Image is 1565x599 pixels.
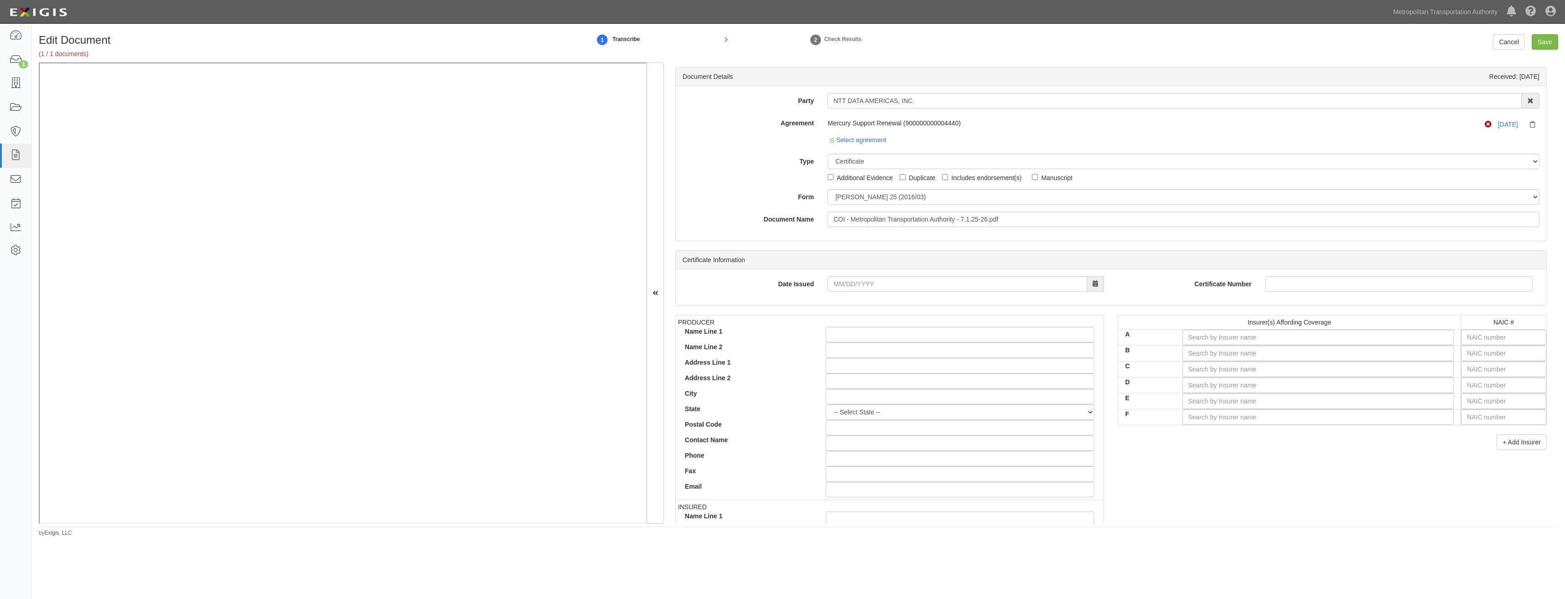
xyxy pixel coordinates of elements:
[1118,330,1175,339] label: A
[675,315,1104,500] td: PRODUCER
[678,466,819,475] label: Fax
[1182,393,1454,409] input: Search by Insurer name
[1118,393,1175,403] label: E
[1032,174,1038,180] input: Manuscript
[1041,172,1072,182] div: Manuscript
[1118,377,1175,387] label: D
[39,34,536,46] h1: Edit Document
[1461,361,1546,377] input: NAIC number
[676,276,821,289] label: Date Issued
[45,530,72,536] a: Exigis, LLC
[678,451,819,460] label: Phone
[828,174,834,180] input: Additional Evidence
[678,404,819,413] label: State
[1118,276,1258,289] label: Certificate Number
[1182,409,1454,425] input: Search by Insurer name
[676,212,821,224] label: Document Name
[828,119,1439,128] div: Mercury Support Renewal (900000000004440)
[7,4,70,21] img: logo-5460c22ac91f19d4615b14bd174203de0afe785f0fc80cf4dbbc73dc1793850b.png
[1461,330,1546,345] input: NAIC number
[676,154,821,166] label: Type
[837,172,893,182] div: Additional Evidence
[683,72,733,81] div: Document Details
[1182,361,1454,377] input: Search by Insurer name
[678,327,819,336] label: Name Line 1
[1461,409,1546,425] input: NAIC number
[678,435,819,444] label: Contact Name
[809,30,823,49] a: Check Results
[1118,346,1175,355] label: B
[1461,393,1546,409] input: NAIC number
[676,93,821,105] label: Party
[951,172,1021,182] div: Includes endorsement(s)
[596,30,609,49] a: 1
[1461,315,1547,329] td: NAIC #
[678,420,819,429] label: Postal Code
[1489,72,1539,81] div: Received: [DATE]
[1182,377,1454,393] input: Search by Insurer name
[830,136,886,144] a: Select agreement
[596,35,609,46] strong: 1
[828,276,1087,292] input: MM/DD/YYYY
[39,529,72,537] small: by
[678,358,819,367] label: Address Line 1
[1498,121,1518,128] a: [DATE]
[900,174,906,180] input: Duplicate
[678,342,819,351] label: Name Line 2
[909,172,935,182] div: Duplicate
[1497,434,1547,450] button: + Add Insurer
[1118,315,1461,329] td: Insurer(s) Affording Coverage
[678,389,819,398] label: City
[1485,121,1496,128] i: Non-Compliant
[1182,346,1454,361] input: Search by Insurer name
[1118,361,1175,371] label: C
[676,115,821,128] label: Agreement
[1182,330,1454,345] input: Search by Insurer name
[1493,34,1525,50] a: Cancel
[678,511,819,521] label: Name Line 1
[1389,3,1502,21] a: Metropolitan Transportation Authority
[1461,346,1546,361] input: NAIC number
[678,482,819,491] label: Email
[678,373,819,382] label: Address Line 2
[676,189,821,201] label: Form
[824,36,861,42] small: Check Results
[1532,34,1558,50] input: Save
[1118,409,1175,418] label: F
[19,60,28,68] div: 1
[942,174,948,180] input: Includes endorsement(s)
[1461,377,1546,393] input: NAIC number
[1525,6,1536,17] i: Help Center - Complianz
[809,35,823,46] strong: 2
[612,36,640,42] small: Transcribe
[676,251,1546,269] div: Certificate Information
[39,51,536,57] h5: (1 / 1 documents)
